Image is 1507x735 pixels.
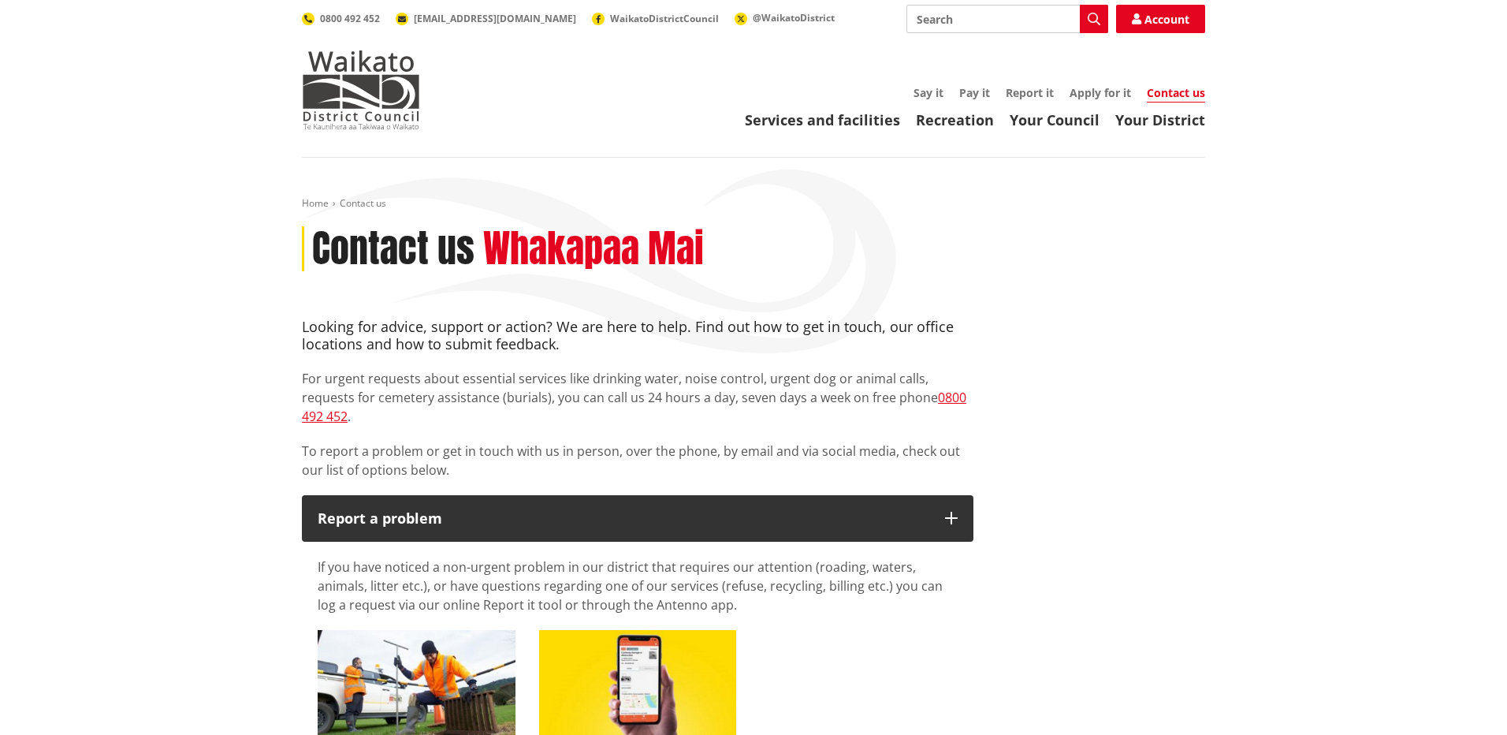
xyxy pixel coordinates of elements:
[320,12,380,25] span: 0800 492 452
[914,85,943,100] a: Say it
[906,5,1108,33] input: Search input
[1006,85,1054,100] a: Report it
[302,495,973,543] button: Report a problem
[745,110,900,129] a: Services and facilities
[1147,85,1205,103] a: Contact us
[1070,85,1131,100] a: Apply for it
[302,319,973,353] h4: Looking for advice, support or action? We are here to help. Find out how to get in touch, our off...
[302,389,966,425] a: 0800 492 452
[318,558,943,614] span: If you have noticed a non-urgent problem in our district that requires our attention (roading, wa...
[302,196,329,210] a: Home
[592,12,719,25] a: WaikatoDistrictCouncil
[312,226,474,272] h1: Contact us
[318,511,929,527] p: Report a problem
[340,196,386,210] span: Contact us
[414,12,576,25] span: [EMAIL_ADDRESS][DOMAIN_NAME]
[916,110,994,129] a: Recreation
[483,226,704,272] h2: Whakapaa Mai
[1010,110,1100,129] a: Your Council
[1116,5,1205,33] a: Account
[302,369,973,426] p: For urgent requests about essential services like drinking water, noise control, urgent dog or an...
[735,11,835,24] a: @WaikatoDistrict
[396,12,576,25] a: [EMAIL_ADDRESS][DOMAIN_NAME]
[302,442,973,479] p: To report a problem or get in touch with us in person, over the phone, by email and via social me...
[959,85,990,100] a: Pay it
[302,197,1205,211] nav: breadcrumb
[302,12,380,25] a: 0800 492 452
[753,11,835,24] span: @WaikatoDistrict
[302,50,420,129] img: Waikato District Council - Te Kaunihera aa Takiwaa o Waikato
[1115,110,1205,129] a: Your District
[610,12,719,25] span: WaikatoDistrictCouncil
